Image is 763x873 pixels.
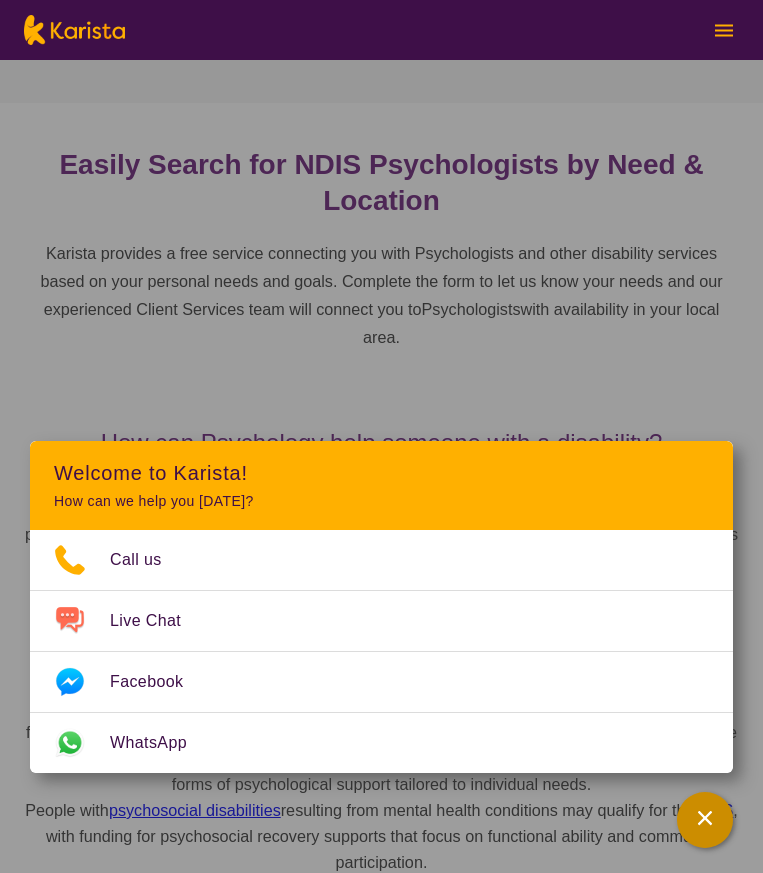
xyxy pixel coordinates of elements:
[24,469,739,573] p: Psychologists can be an important source of mental health support for people with a disability, p...
[30,530,733,773] ul: Choose channel
[422,300,521,318] span: Psychologists
[715,24,733,37] img: menu
[24,429,739,457] h3: How can Psychology help someone with a disability?
[30,441,733,773] div: Channel Menu
[110,545,186,575] span: Call us
[54,461,709,485] h2: Welcome to Karista!
[363,300,724,346] span: with availability in your local area.
[54,493,709,510] p: How can we help you [DATE]?
[677,792,733,848] button: Channel Menu
[48,147,715,219] h2: Easily Search for NDIS Psychologists by Need & Location
[40,244,727,318] span: Karista provides a free service connecting you with Psychologists and other disability services b...
[24,15,125,45] img: Karista logo
[24,667,739,797] p: The NDIS funds psychological support services to help individuals with disabilities develop their...
[110,606,205,636] span: Live Chat
[110,728,211,758] span: WhatsApp
[30,713,733,773] a: Web link opens in a new tab.
[109,801,281,819] a: psychosocial disabilities
[24,627,739,655] h3: Does the NDIS provide funding for Psychology services?
[110,667,207,697] span: Facebook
